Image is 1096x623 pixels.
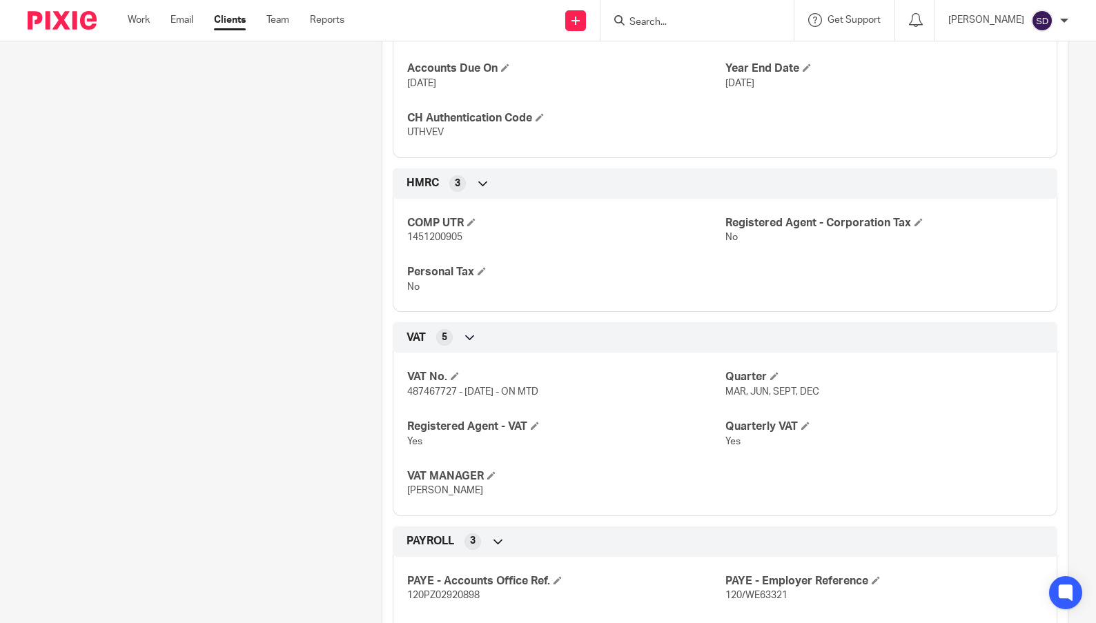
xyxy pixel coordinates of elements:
img: svg%3E [1031,10,1053,32]
span: UTHVEV [407,128,444,137]
p: [PERSON_NAME] [948,13,1024,27]
span: 120PZ02920898 [407,591,480,600]
span: PAYROLL [407,534,454,548]
span: [PERSON_NAME] [407,486,483,495]
a: Reports [310,13,344,27]
span: [DATE] [407,79,436,88]
a: Work [128,13,150,27]
h4: Quarter [725,370,1043,384]
span: VAT [407,330,426,345]
h4: PAYE - Employer Reference [725,574,1043,589]
span: 5 [442,330,447,344]
span: Yes [725,437,741,446]
h4: Year End Date [725,61,1043,76]
h4: COMP UTR [407,216,725,230]
a: Email [170,13,193,27]
span: HMRC [407,176,439,190]
img: Pixie [28,11,97,30]
span: 3 [470,534,476,548]
h4: Registered Agent - Corporation Tax [725,216,1043,230]
span: 487467727 - [DATE] - ON MTD [407,387,538,397]
h4: Quarterly VAT [725,419,1043,434]
span: 1451200905 [407,233,462,242]
h4: PAYE - Accounts Office Ref. [407,574,725,589]
h4: Accounts Due On [407,61,725,76]
input: Search [628,17,752,29]
h4: Registered Agent - VAT [407,419,725,434]
span: Yes [407,437,422,446]
a: Clients [214,13,246,27]
h4: Personal Tax [407,265,725,279]
span: Get Support [828,15,881,25]
h4: VAT MANAGER [407,469,725,484]
span: 3 [455,177,460,190]
span: No [725,233,738,242]
h4: CH Authentication Code [407,111,725,126]
span: [DATE] [725,79,754,88]
h4: VAT No. [407,370,725,384]
span: MAR, JUN, SEPT, DEC [725,387,819,397]
span: No [407,282,420,292]
span: 120/WE63321 [725,591,787,600]
a: Team [266,13,289,27]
